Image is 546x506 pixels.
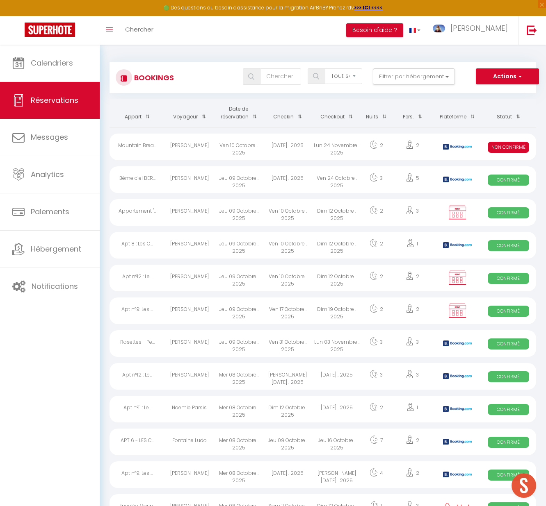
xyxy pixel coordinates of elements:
[512,473,536,498] div: Ouvrir le chat
[433,25,445,32] img: ...
[373,68,455,85] button: Filtrer par hébergement
[32,281,78,291] span: Notifications
[31,169,64,179] span: Analytics
[31,58,73,68] span: Calendriers
[25,23,75,37] img: Super Booking
[31,95,78,105] span: Réservations
[31,244,81,254] span: Hébergement
[214,99,263,127] th: Sort by booking date
[125,25,153,34] span: Chercher
[354,4,383,11] a: >>> ICI <<<<
[476,68,539,85] button: Actions
[361,99,391,127] th: Sort by nights
[132,68,174,87] h3: Bookings
[346,23,403,37] button: Besoin d'aide ?
[434,99,480,127] th: Sort by channel
[165,99,214,127] th: Sort by guest
[427,16,518,45] a: ... [PERSON_NAME]
[31,206,69,217] span: Paiements
[481,99,536,127] th: Sort by status
[31,132,68,142] span: Messages
[260,68,301,85] input: Chercher
[312,99,361,127] th: Sort by checkout
[110,99,165,127] th: Sort by rentals
[527,25,537,35] img: logout
[119,16,160,45] a: Chercher
[450,23,508,33] span: [PERSON_NAME]
[391,99,434,127] th: Sort by people
[263,99,312,127] th: Sort by checkin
